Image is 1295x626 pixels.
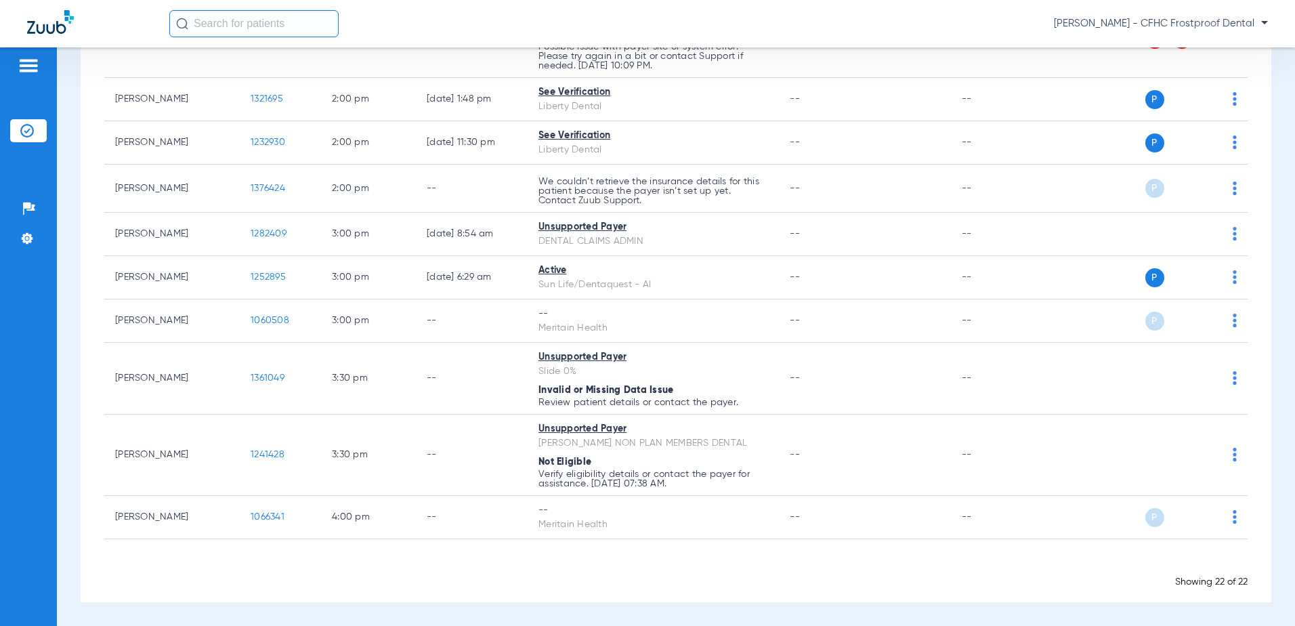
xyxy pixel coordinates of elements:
div: Meritain Health [538,321,768,335]
p: Possible issue with payer site or system error. Please try again in a bit or contact Support if n... [538,42,768,70]
span: 1321695 [251,94,283,104]
div: Active [538,264,768,278]
span: -- [790,272,800,282]
div: See Verification [538,85,768,100]
img: group-dot-blue.svg [1233,448,1237,461]
td: [PERSON_NAME] [104,343,240,415]
img: group-dot-blue.svg [1233,371,1237,385]
div: Unsupported Payer [538,220,768,234]
td: 2:00 PM [321,165,416,213]
td: [PERSON_NAME] [104,213,240,256]
span: P [1145,179,1164,198]
td: [PERSON_NAME] [104,121,240,165]
td: -- [951,343,1042,415]
td: [PERSON_NAME] [104,165,240,213]
td: 2:00 PM [321,78,416,121]
span: -- [790,229,800,238]
td: -- [951,256,1042,299]
td: -- [416,165,528,213]
div: Meritain Health [538,518,768,532]
td: -- [951,299,1042,343]
img: Search Icon [176,18,188,30]
img: group-dot-blue.svg [1233,182,1237,195]
span: 1282409 [251,229,286,238]
span: 1376424 [251,184,285,193]
td: -- [416,299,528,343]
td: 3:00 PM [321,256,416,299]
div: DENTAL CLAIMS ADMIN [538,234,768,249]
td: [PERSON_NAME] [104,299,240,343]
span: [PERSON_NAME] - CFHC Frostproof Dental [1054,17,1268,30]
span: Showing 22 of 22 [1175,577,1248,587]
span: 1252895 [251,272,286,282]
td: 2:00 PM [321,121,416,165]
input: Search for patients [169,10,339,37]
p: We couldn’t retrieve the insurance details for this patient because the payer isn’t set up yet. C... [538,177,768,205]
td: -- [416,415,528,496]
img: group-dot-blue.svg [1233,227,1237,241]
td: -- [416,343,528,415]
td: 3:30 PM [321,415,416,496]
img: group-dot-blue.svg [1233,270,1237,284]
td: -- [951,121,1042,165]
span: P [1145,90,1164,109]
td: -- [951,415,1042,496]
td: [DATE] 6:29 AM [416,256,528,299]
td: [DATE] 8:54 AM [416,213,528,256]
span: 1066341 [251,512,284,522]
span: 1232930 [251,138,285,147]
div: Sun Life/Dentaquest - AI [538,278,768,292]
span: -- [790,184,800,193]
span: -- [790,138,800,147]
img: group-dot-blue.svg [1233,510,1237,524]
span: -- [790,450,800,459]
td: -- [951,78,1042,121]
span: Not Eligible [538,457,591,467]
div: -- [538,503,768,518]
td: [PERSON_NAME] [104,415,240,496]
td: 3:00 PM [321,213,416,256]
td: [PERSON_NAME] [104,78,240,121]
div: Slide 0% [538,364,768,379]
span: 1361049 [251,373,284,383]
td: [PERSON_NAME] [104,256,240,299]
span: P [1145,268,1164,287]
span: -- [790,316,800,325]
td: -- [951,165,1042,213]
span: -- [790,94,800,104]
img: group-dot-blue.svg [1233,135,1237,149]
img: group-dot-blue.svg [1233,314,1237,327]
span: -- [790,512,800,522]
p: Review patient details or contact the payer. [538,398,768,407]
td: [DATE] 11:30 PM [416,121,528,165]
td: 4:00 PM [321,496,416,539]
td: -- [416,496,528,539]
span: -- [790,373,800,383]
div: Liberty Dental [538,100,768,114]
td: 3:30 PM [321,343,416,415]
span: P [1145,133,1164,152]
td: -- [951,496,1042,539]
span: Invalid or Missing Data Issue [538,385,673,395]
div: Liberty Dental [538,143,768,157]
td: [DATE] 1:48 PM [416,78,528,121]
div: Unsupported Payer [538,350,768,364]
p: Verify eligibility details or contact the payer for assistance. [DATE] 07:38 AM. [538,469,768,488]
img: hamburger-icon [18,58,39,74]
td: -- [951,213,1042,256]
iframe: Chat Widget [1227,561,1295,626]
div: [PERSON_NAME] NON PLAN MEMBERS DENTAL [538,436,768,451]
div: -- [538,307,768,321]
td: [PERSON_NAME] [104,496,240,539]
div: See Verification [538,129,768,143]
img: group-dot-blue.svg [1233,92,1237,106]
span: P [1145,508,1164,527]
img: Zuub Logo [27,10,74,34]
span: 1060508 [251,316,289,325]
span: P [1145,312,1164,331]
span: 1241428 [251,450,284,459]
td: 3:00 PM [321,299,416,343]
div: Unsupported Payer [538,422,768,436]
